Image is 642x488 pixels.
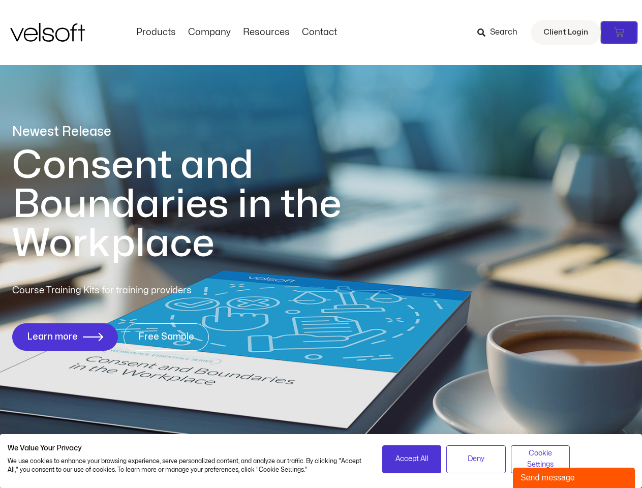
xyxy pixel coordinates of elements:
[182,27,237,38] a: CompanyMenu Toggle
[27,332,78,342] span: Learn more
[130,27,343,38] nav: Menu
[468,453,484,465] span: Deny
[517,448,564,471] span: Cookie Settings
[12,323,118,351] a: Learn more
[513,466,637,488] iframe: chat widget
[477,24,525,41] a: Search
[490,26,517,39] span: Search
[296,27,343,38] a: ContactMenu Toggle
[12,123,383,141] p: Newest Release
[382,445,442,473] button: Accept all cookies
[395,453,428,465] span: Accept All
[531,20,601,45] a: Client Login
[446,445,506,473] button: Deny all cookies
[124,323,209,351] a: Free Sample
[237,27,296,38] a: ResourcesMenu Toggle
[10,23,85,42] img: Velsoft Training Materials
[8,457,367,474] p: We use cookies to enhance your browsing experience, serve personalized content, and analyze our t...
[12,146,383,263] h1: Consent and Boundaries in the Workplace
[12,284,265,298] p: Course Training Kits for training providers
[8,444,367,453] h2: We Value Your Privacy
[130,27,182,38] a: ProductsMenu Toggle
[543,26,588,39] span: Client Login
[511,445,570,473] button: Adjust cookie preferences
[138,332,194,342] span: Free Sample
